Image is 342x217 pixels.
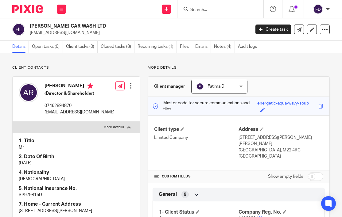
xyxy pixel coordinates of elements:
[12,5,43,13] img: Pixie
[154,83,185,89] h3: Client manager
[19,138,134,144] h4: 1. Title
[45,109,115,115] p: [EMAIL_ADDRESS][DOMAIN_NAME]
[45,103,115,109] p: 07462894870
[190,7,245,13] input: Search
[239,147,323,153] p: [GEOGRAPHIC_DATA], M22 4RG
[19,201,134,207] h4: 7. Home - Current Address
[268,173,303,180] label: Show empty fields
[19,160,134,166] p: [DATE]
[19,154,134,160] h4: 3. Date Of Birth
[159,209,239,215] h4: 1- Client Status
[255,25,291,34] a: Create task
[101,41,134,53] a: Closed tasks (8)
[195,41,211,53] a: Emails
[180,41,192,53] a: Files
[154,126,239,133] h4: Client type
[148,65,330,70] p: More details
[12,23,25,36] img: svg%3E
[45,83,115,90] h4: [PERSON_NAME]
[87,83,93,89] i: Primary
[32,41,63,53] a: Open tasks (0)
[19,169,134,176] h4: 4. Nationality
[153,100,257,112] p: Master code for secure communications and files
[19,83,38,102] img: svg%3E
[12,41,29,53] a: Details
[154,135,239,141] p: Limited Company
[238,41,260,53] a: Audit logs
[19,192,134,198] p: SP979815D
[196,83,204,90] img: svg%3E
[45,90,115,97] h5: (Director & Shareholder)
[19,185,134,192] h4: 5. National Insurance No.
[313,4,323,14] img: svg%3E
[257,100,309,107] div: energetic-aqua-wavy-soup
[19,144,134,150] p: Mr
[239,126,323,133] h4: Address
[30,30,246,36] p: [EMAIL_ADDRESS][DOMAIN_NAME]
[154,174,239,179] h4: CUSTOM FIELDS
[184,192,186,198] span: 9
[159,191,177,198] span: General
[30,23,203,29] h2: [PERSON_NAME] CAR WASH LTD
[138,41,177,53] a: Recurring tasks (1)
[239,135,323,147] p: [STREET_ADDRESS][PERSON_NAME][PERSON_NAME]
[239,209,318,215] h4: Company Reg. No.
[103,125,124,130] p: More details
[239,153,323,159] p: [GEOGRAPHIC_DATA]
[208,84,224,89] span: Fatima D
[19,176,134,182] p: [DEMOGRAPHIC_DATA]
[12,65,140,70] p: Client contacts
[19,208,134,214] p: [STREET_ADDRESS][PERSON_NAME]
[214,41,235,53] a: Notes (4)
[66,41,98,53] a: Client tasks (0)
